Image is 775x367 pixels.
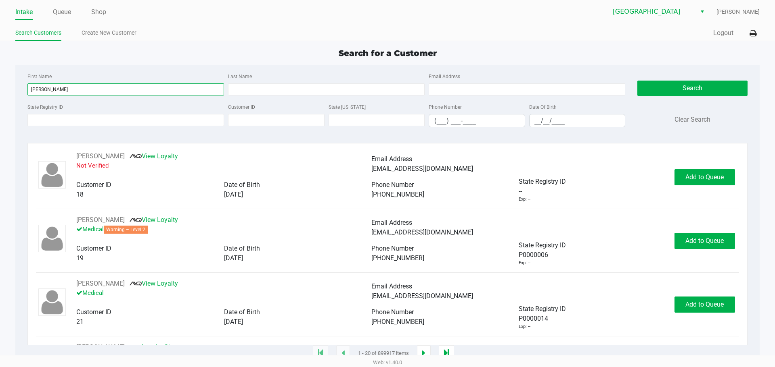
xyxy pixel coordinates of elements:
[637,81,747,96] button: Search
[674,169,735,185] button: Add to Queue
[519,178,566,185] span: State Registry ID
[674,297,735,313] button: Add to Queue
[530,114,625,127] input: Format: MM/DD/YYYY
[130,280,178,287] a: View Loyalty
[224,308,260,316] span: Date of Birth
[674,233,735,249] button: Add to Queue
[329,104,366,111] label: State [US_STATE]
[228,73,252,80] label: Last Name
[371,254,424,262] span: [PHONE_NUMBER]
[613,7,691,17] span: [GEOGRAPHIC_DATA]
[519,260,530,267] div: Exp: --
[529,114,626,127] kendo-maskedtextbox: Format: MM/DD/YYYY
[429,73,460,80] label: Email Address
[371,292,473,300] span: [EMAIL_ADDRESS][DOMAIN_NAME]
[130,343,184,351] a: Loyalty Signup
[371,155,412,163] span: Email Address
[696,4,708,19] button: Select
[685,301,724,308] span: Add to Queue
[371,191,424,198] span: [PHONE_NUMBER]
[685,173,724,181] span: Add to Queue
[76,225,371,234] p: Medical
[82,28,136,38] a: Create New Customer
[371,245,414,252] span: Phone Number
[519,187,522,196] span: --
[76,279,125,288] button: See customer info
[76,151,125,161] button: See customer info
[529,104,557,111] label: Date Of Birth
[313,345,328,361] app-submit-button: Move to first page
[15,28,61,38] a: Search Customers
[76,181,111,189] span: Customer ID
[224,181,260,189] span: Date of Birth
[519,305,566,313] span: State Registry ID
[76,245,111,252] span: Customer ID
[713,28,733,38] button: Logout
[228,104,255,111] label: Customer ID
[371,318,424,326] span: [PHONE_NUMBER]
[224,318,243,326] span: [DATE]
[130,152,178,160] a: View Loyalty
[417,345,431,361] app-submit-button: Next
[685,237,724,245] span: Add to Queue
[76,342,125,352] button: See customer info
[336,345,350,361] app-submit-button: Previous
[76,308,111,316] span: Customer ID
[519,196,530,203] div: Exp: --
[53,6,71,18] a: Queue
[224,191,243,198] span: [DATE]
[76,215,125,225] button: See customer info
[76,288,371,298] p: Medical
[371,165,473,172] span: [EMAIL_ADDRESS][DOMAIN_NAME]
[76,318,84,326] span: 21
[429,114,525,127] input: Format: (999) 999-9999
[371,228,473,236] span: [EMAIL_ADDRESS][DOMAIN_NAME]
[429,114,525,127] kendo-maskedtextbox: Format: (999) 999-9999
[373,359,402,365] span: Web: v1.40.0
[76,254,84,262] span: 19
[371,308,414,316] span: Phone Number
[15,6,33,18] a: Intake
[76,161,371,170] p: Not Verified
[519,250,548,260] span: P0000006
[27,73,52,80] label: First Name
[130,216,178,224] a: View Loyalty
[519,241,566,249] span: State Registry ID
[371,181,414,189] span: Phone Number
[76,191,84,198] span: 18
[104,226,148,234] span: Warning – Level 2
[358,349,409,357] span: 1 - 20 of 899917 items
[224,245,260,252] span: Date of Birth
[716,8,760,16] span: [PERSON_NAME]
[371,282,412,290] span: Email Address
[429,104,462,111] label: Phone Number
[27,104,63,111] label: State Registry ID
[91,6,106,18] a: Shop
[339,48,437,58] span: Search for a Customer
[439,345,454,361] app-submit-button: Move to last page
[519,314,548,323] span: P0000014
[224,254,243,262] span: [DATE]
[674,115,710,124] button: Clear Search
[371,219,412,226] span: Email Address
[519,323,530,330] div: Exp: --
